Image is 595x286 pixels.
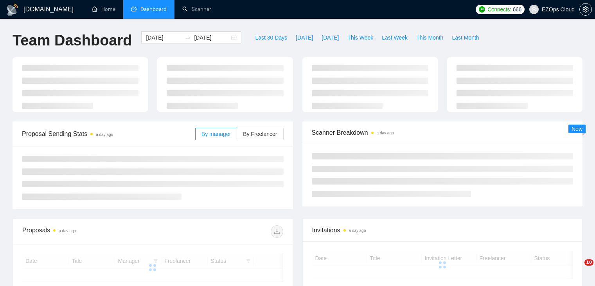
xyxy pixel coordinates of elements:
[146,33,182,42] input: Start date
[317,31,343,44] button: [DATE]
[416,33,443,42] span: This Month
[13,31,132,50] h1: Team Dashboard
[140,6,167,13] span: Dashboard
[579,3,592,16] button: setting
[291,31,317,44] button: [DATE]
[412,31,448,44] button: This Month
[185,34,191,41] span: to
[243,131,277,137] span: By Freelancer
[201,131,231,137] span: By manager
[251,31,291,44] button: Last 30 Days
[479,6,485,13] img: upwork-logo.png
[96,132,113,137] time: a day ago
[343,31,377,44] button: This Week
[512,5,521,14] span: 666
[572,126,582,132] span: New
[347,33,373,42] span: This Week
[448,31,483,44] button: Last Month
[377,31,412,44] button: Last Week
[182,6,211,13] a: searchScanner
[382,33,408,42] span: Last Week
[580,6,591,13] span: setting
[131,6,137,12] span: dashboard
[531,7,537,12] span: user
[322,33,339,42] span: [DATE]
[377,131,394,135] time: a day ago
[92,6,115,13] a: homeHome
[452,33,479,42] span: Last Month
[312,128,573,138] span: Scanner Breakdown
[6,4,19,16] img: logo
[312,225,573,235] span: Invitations
[579,6,592,13] a: setting
[487,5,511,14] span: Connects:
[22,225,153,238] div: Proposals
[22,129,195,139] span: Proposal Sending Stats
[568,259,587,278] iframe: Intercom live chat
[349,228,366,233] time: a day ago
[296,33,313,42] span: [DATE]
[584,259,593,266] span: 10
[185,34,191,41] span: swap-right
[59,229,76,233] time: a day ago
[255,33,287,42] span: Last 30 Days
[194,33,230,42] input: End date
